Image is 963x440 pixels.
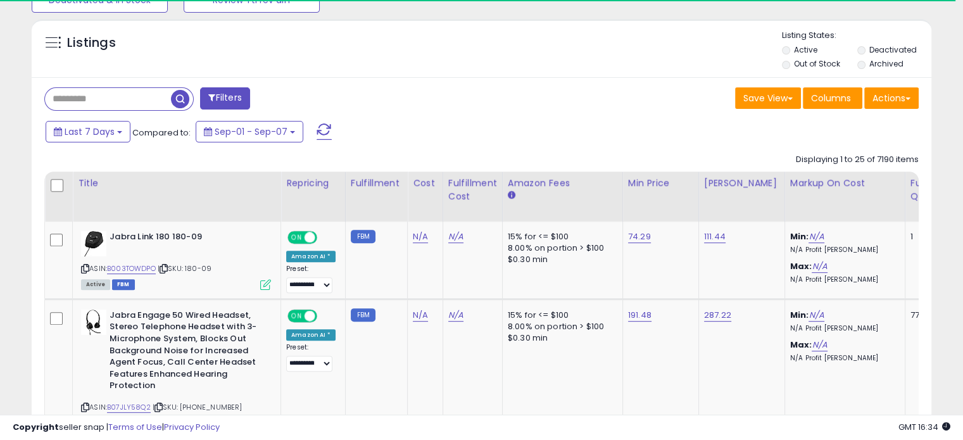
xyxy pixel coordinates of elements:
label: Deactivated [869,44,916,55]
b: Min: [790,309,809,321]
div: ASIN: [81,231,271,289]
div: [PERSON_NAME] [704,177,779,190]
button: Last 7 Days [46,121,130,142]
div: 8.00% on portion > $100 [508,242,613,254]
a: 287.22 [704,309,731,322]
div: Repricing [286,177,340,190]
h5: Listings [67,34,116,52]
a: N/A [413,309,428,322]
span: Sep-01 - Sep-07 [215,125,287,138]
div: Title [78,177,275,190]
small: FBM [351,230,375,243]
span: ON [289,310,305,321]
span: | SKU: 180-09 [158,263,211,273]
span: Compared to: [132,127,191,139]
a: N/A [413,230,428,243]
div: Fulfillment [351,177,402,190]
a: B07JLY58Q2 [107,402,151,413]
div: 8.00% on portion > $100 [508,321,613,332]
div: Cost [413,177,437,190]
button: Sep-01 - Sep-07 [196,121,303,142]
th: The percentage added to the cost of goods (COGS) that forms the calculator for Min & Max prices. [784,172,905,222]
button: Columns [803,87,862,109]
div: Min Price [628,177,693,190]
div: Amazon AI * [286,329,336,341]
span: FBM [112,279,135,290]
label: Out of Stock [794,58,840,69]
a: 191.48 [628,309,651,322]
b: Max: [790,339,812,351]
button: Save View [735,87,801,109]
strong: Copyright [13,421,59,433]
button: Filters [200,87,249,110]
a: 111.44 [704,230,726,243]
div: Amazon Fees [508,177,617,190]
a: Privacy Policy [164,421,220,433]
img: 31pOJmCVQ2L._SL40_.jpg [81,310,106,335]
a: B003TOWDPO [107,263,156,274]
div: 1 [910,231,950,242]
div: Fulfillment Cost [448,177,497,203]
span: All listings currently available for purchase on Amazon [81,279,110,290]
a: N/A [812,339,827,351]
a: Terms of Use [108,421,162,433]
div: Preset: [286,343,336,372]
a: N/A [809,230,824,243]
a: 74.29 [628,230,651,243]
a: N/A [448,309,463,322]
small: FBM [351,308,375,322]
span: OFF [315,232,336,243]
div: 15% for <= $100 [508,231,613,242]
div: Markup on Cost [790,177,900,190]
b: Jabra Engage 50 Wired Headset, Stereo Telephone Headset with 3-Microphone System, Blocks Out Back... [110,310,263,395]
b: Max: [790,260,812,272]
label: Active [794,44,817,55]
p: N/A Profit [PERSON_NAME] [790,246,895,255]
b: Jabra Link 180 180-09 [110,231,263,246]
div: seller snap | | [13,422,220,434]
span: | SKU: [PHONE_NUMBER] [153,402,242,412]
label: Archived [869,58,903,69]
div: Displaying 1 to 25 of 7190 items [796,154,919,166]
span: Last 7 Days [65,125,115,138]
a: N/A [448,230,463,243]
div: Amazon AI * [286,251,336,262]
small: Amazon Fees. [508,190,515,201]
p: Listing States: [782,30,931,42]
span: Columns [811,92,851,104]
span: OFF [315,310,336,321]
div: $0.30 min [508,332,613,344]
span: ON [289,232,305,243]
p: N/A Profit [PERSON_NAME] [790,275,895,284]
b: Min: [790,230,809,242]
a: N/A [812,260,827,273]
p: N/A Profit [PERSON_NAME] [790,324,895,333]
a: N/A [809,309,824,322]
button: Actions [864,87,919,109]
span: 2025-09-15 16:34 GMT [898,421,950,433]
p: N/A Profit [PERSON_NAME] [790,354,895,363]
div: 15% for <= $100 [508,310,613,321]
img: 41p+rQL8AaL._SL40_.jpg [81,231,106,256]
div: Preset: [286,265,336,293]
div: $0.30 min [508,254,613,265]
div: Fulfillable Quantity [910,177,954,203]
div: 77 [910,310,950,321]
